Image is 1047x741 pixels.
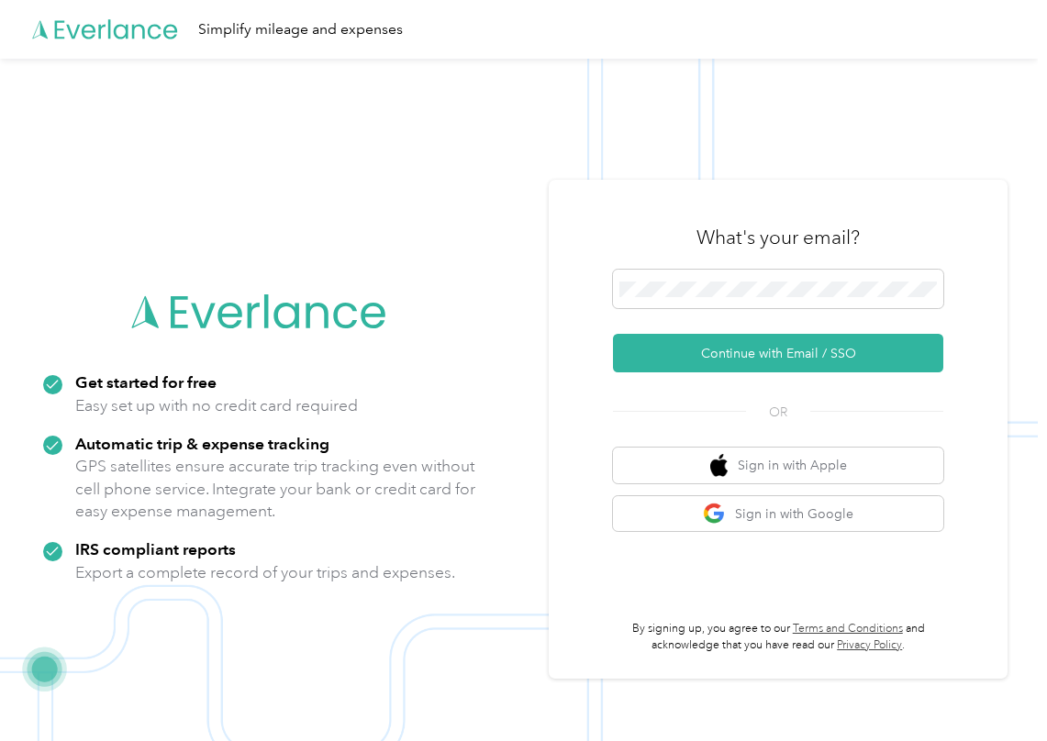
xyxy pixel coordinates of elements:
strong: Get started for free [75,372,217,392]
a: Terms and Conditions [793,622,903,636]
span: OR [746,403,810,422]
p: Export a complete record of your trips and expenses. [75,561,455,584]
strong: Automatic trip & expense tracking [75,434,329,453]
img: google logo [703,503,726,525]
button: apple logoSign in with Apple [613,448,943,483]
iframe: Everlance-gr Chat Button Frame [944,638,1047,741]
p: Easy set up with no credit card required [75,394,358,417]
a: Privacy Policy [837,638,902,652]
div: Simplify mileage and expenses [198,18,403,41]
p: GPS satellites ensure accurate trip tracking even without cell phone service. Integrate your bank... [75,455,476,523]
button: google logoSign in with Google [613,496,943,532]
strong: IRS compliant reports [75,539,236,559]
p: By signing up, you agree to our and acknowledge that you have read our . [613,621,943,653]
img: apple logo [710,454,729,477]
button: Continue with Email / SSO [613,334,943,372]
h3: What's your email? [696,225,860,250]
